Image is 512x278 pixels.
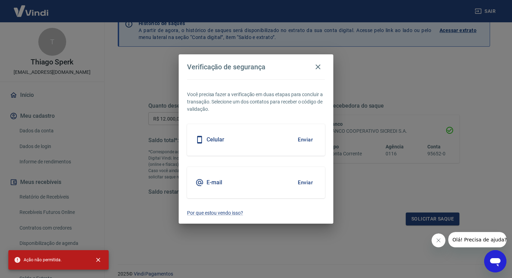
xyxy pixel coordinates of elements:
[448,232,506,247] iframe: Mensagem da empresa
[294,132,317,147] button: Enviar
[207,136,224,143] h5: Celular
[4,5,59,10] span: Olá! Precisa de ajuda?
[91,252,106,268] button: close
[187,209,325,217] a: Por que estou vendo isso?
[14,256,62,263] span: Ação não permitida.
[207,179,222,186] h5: E-mail
[484,250,506,272] iframe: Botão para abrir a janela de mensagens
[294,175,317,190] button: Enviar
[432,233,445,247] iframe: Fechar mensagem
[187,91,325,113] p: Você precisa fazer a verificação em duas etapas para concluir a transação. Selecione um dos conta...
[187,63,265,71] h4: Verificação de segurança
